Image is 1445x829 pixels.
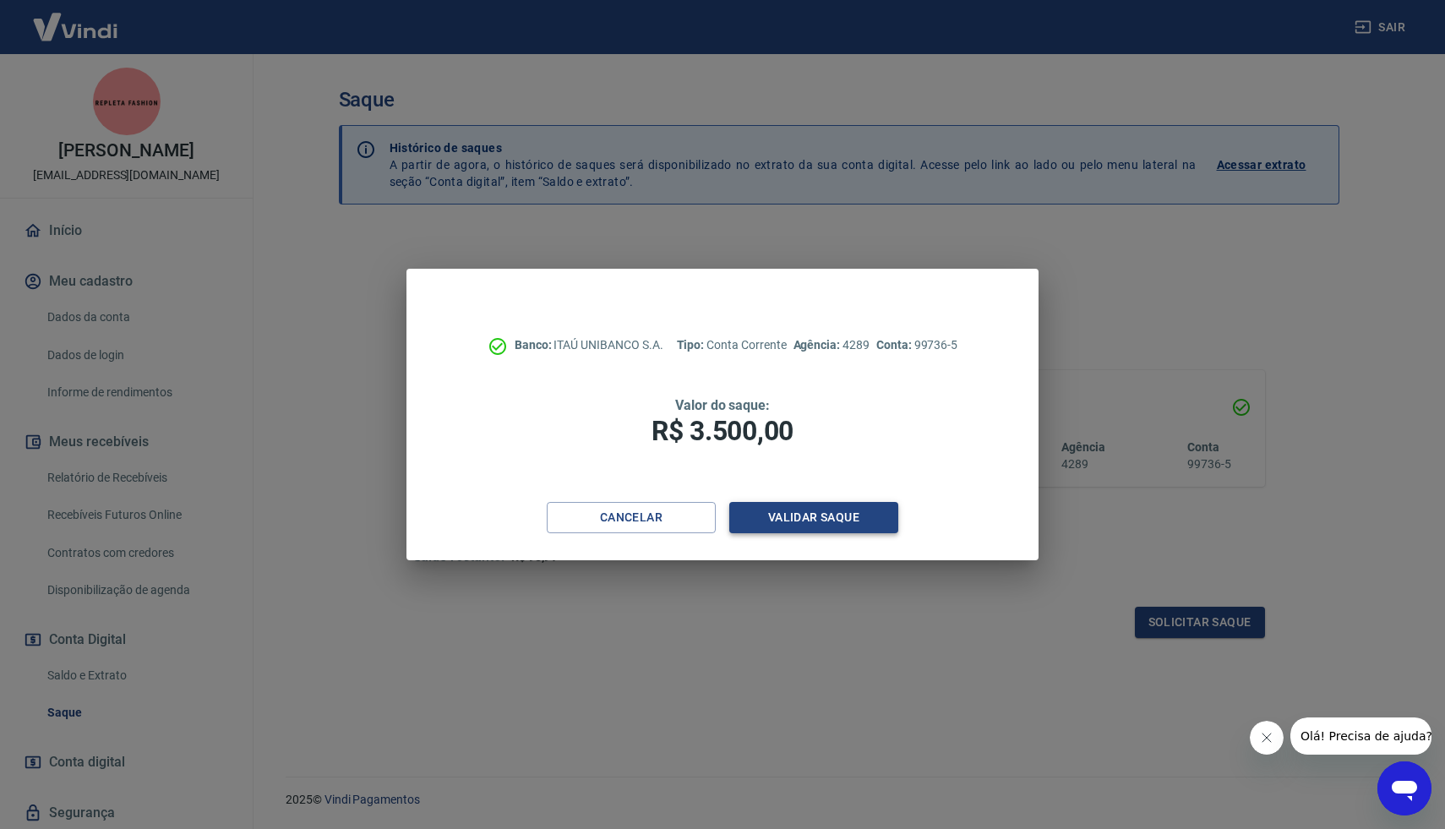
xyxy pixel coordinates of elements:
button: Cancelar [547,502,716,533]
p: Conta Corrente [677,336,787,354]
iframe: Fechar mensagem [1250,721,1284,755]
span: Banco: [515,338,554,352]
iframe: Botão para abrir a janela de mensagens [1377,761,1431,815]
button: Validar saque [729,502,898,533]
span: Agência: [793,338,843,352]
iframe: Mensagem da empresa [1290,717,1431,755]
p: 4289 [793,336,870,354]
span: Valor do saque: [675,397,770,413]
span: Tipo: [677,338,707,352]
span: Olá! Precisa de ajuda? [10,12,142,25]
span: R$ 3.500,00 [652,415,793,447]
p: 99736-5 [876,336,957,354]
p: ITAÚ UNIBANCO S.A. [515,336,663,354]
span: Conta: [876,338,914,352]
